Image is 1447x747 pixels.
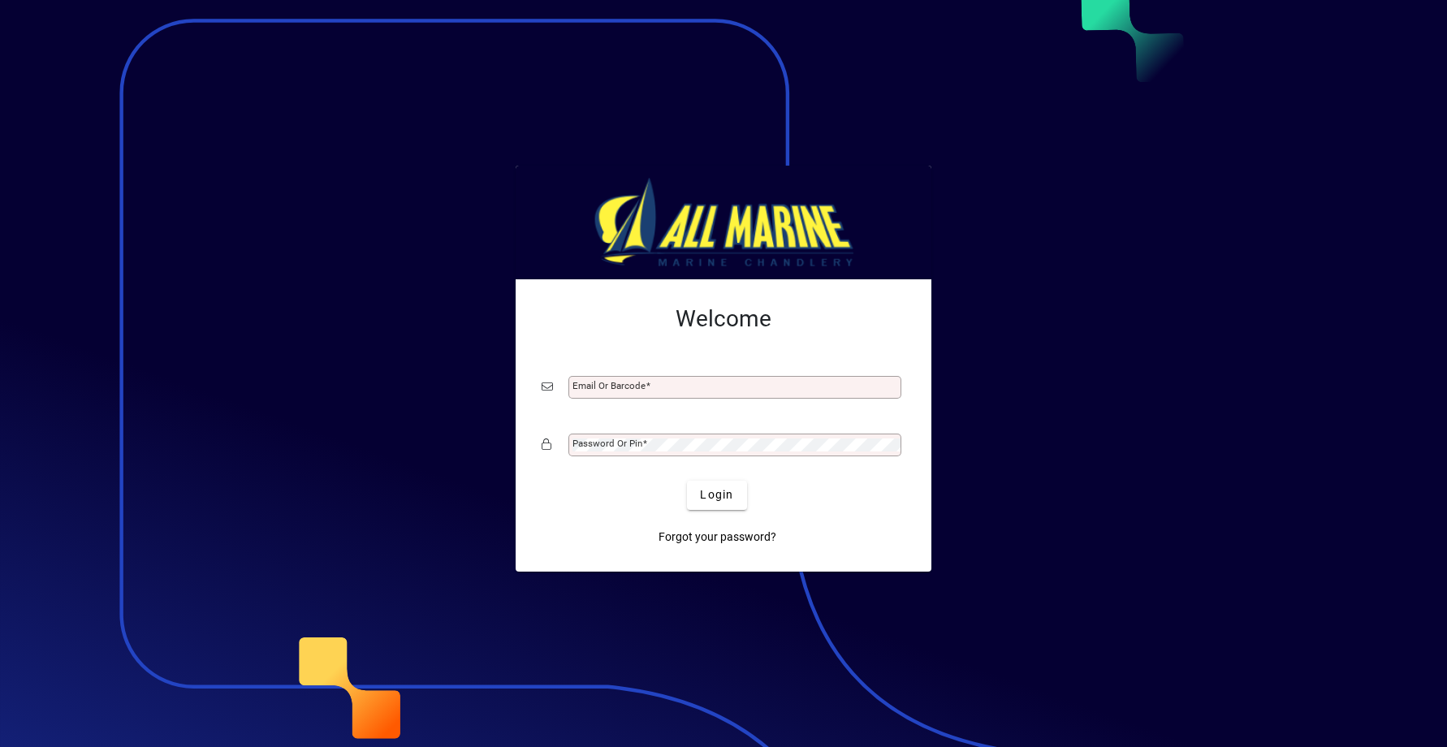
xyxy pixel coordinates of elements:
button: Login [687,481,746,510]
span: Forgot your password? [659,529,776,546]
span: Login [700,486,733,503]
a: Forgot your password? [652,523,783,552]
mat-label: Email or Barcode [572,380,646,391]
mat-label: Password or Pin [572,438,642,449]
h2: Welcome [542,305,905,333]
